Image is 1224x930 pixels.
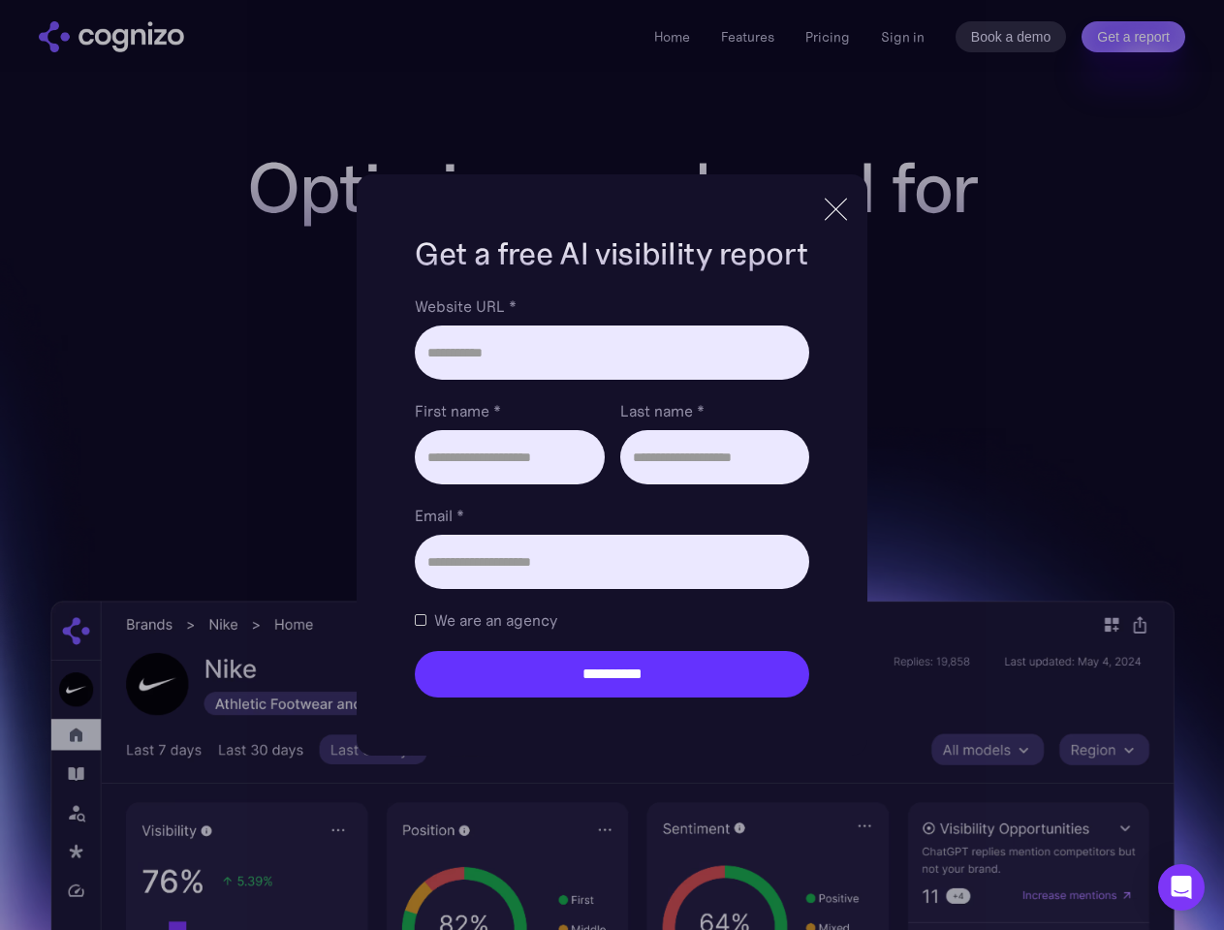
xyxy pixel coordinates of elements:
label: First name * [415,399,604,422]
div: Open Intercom Messenger [1158,864,1205,911]
label: Website URL * [415,294,808,318]
label: Email * [415,504,808,527]
span: We are an agency [434,608,557,632]
label: Last name * [620,399,809,422]
h1: Get a free AI visibility report [415,232,808,275]
form: Brand Report Form [415,294,808,697]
